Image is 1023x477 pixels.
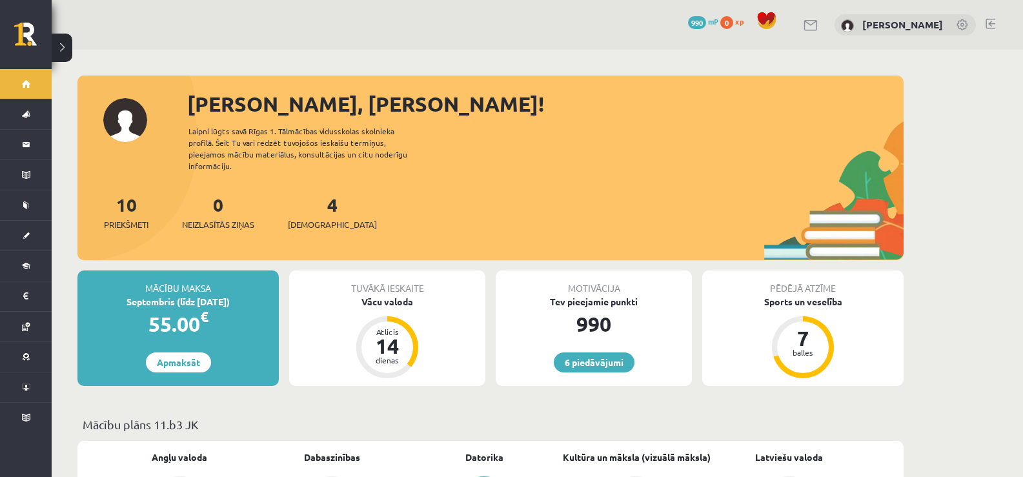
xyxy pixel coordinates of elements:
[688,16,718,26] a: 990 mP
[188,125,430,172] div: Laipni lūgts savā Rīgas 1. Tālmācības vidusskolas skolnieka profilā. Šeit Tu vari redzēt tuvojošo...
[288,193,377,231] a: 4[DEMOGRAPHIC_DATA]
[755,451,823,464] a: Latviešu valoda
[289,295,485,380] a: Vācu valoda Atlicis 14 dienas
[104,193,148,231] a: 10Priekšmeti
[288,218,377,231] span: [DEMOGRAPHIC_DATA]
[708,16,718,26] span: mP
[104,218,148,231] span: Priekšmeti
[465,451,503,464] a: Datorika
[289,270,485,295] div: Tuvākā ieskaite
[304,451,360,464] a: Dabaszinības
[146,352,211,372] a: Apmaksāt
[496,270,692,295] div: Motivācija
[368,328,407,336] div: Atlicis
[200,307,208,326] span: €
[702,295,904,380] a: Sports un veselība 7 balles
[182,193,254,231] a: 0Neizlasītās ziņas
[152,451,207,464] a: Angļu valoda
[77,309,279,340] div: 55.00
[688,16,706,29] span: 990
[187,88,904,119] div: [PERSON_NAME], [PERSON_NAME]!
[720,16,750,26] a: 0 xp
[83,416,898,433] p: Mācību plāns 11.b3 JK
[720,16,733,29] span: 0
[784,328,822,349] div: 7
[289,295,485,309] div: Vācu valoda
[182,218,254,231] span: Neizlasītās ziņas
[496,309,692,340] div: 990
[14,23,52,55] a: Rīgas 1. Tālmācības vidusskola
[841,19,854,32] img: Reinārs Veikšs
[735,16,744,26] span: xp
[77,295,279,309] div: Septembris (līdz [DATE])
[702,270,904,295] div: Pēdējā atzīme
[702,295,904,309] div: Sports un veselība
[368,336,407,356] div: 14
[862,18,943,31] a: [PERSON_NAME]
[496,295,692,309] div: Tev pieejamie punkti
[77,270,279,295] div: Mācību maksa
[368,356,407,364] div: dienas
[563,451,711,464] a: Kultūra un māksla (vizuālā māksla)
[784,349,822,356] div: balles
[554,352,634,372] a: 6 piedāvājumi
